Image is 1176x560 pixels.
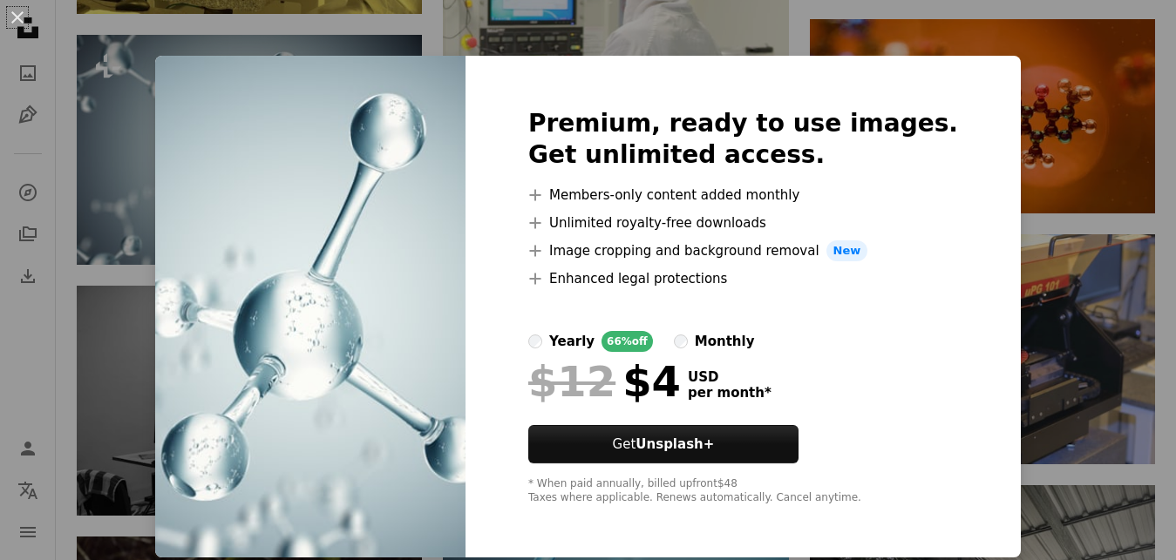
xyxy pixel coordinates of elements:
li: Image cropping and background removal [528,240,958,261]
div: 66% off [602,331,653,352]
h2: Premium, ready to use images. Get unlimited access. [528,108,958,171]
div: yearly [549,331,595,352]
input: yearly66%off [528,334,542,348]
li: Enhanced legal protections [528,268,958,289]
img: premium_photo-1681426676206-0f2c02b48aff [155,56,466,557]
span: $12 [528,359,615,404]
span: USD [688,369,772,385]
li: Members-only content added monthly [528,185,958,206]
div: * When paid annually, billed upfront $48 Taxes where applicable. Renews automatically. Cancel any... [528,477,958,505]
span: New [826,240,868,261]
input: monthly [674,334,688,348]
strong: Unsplash+ [636,436,714,452]
div: $4 [528,359,681,404]
li: Unlimited royalty-free downloads [528,213,958,233]
div: monthly [695,331,755,352]
button: GetUnsplash+ [528,425,799,463]
span: per month * [688,385,772,401]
